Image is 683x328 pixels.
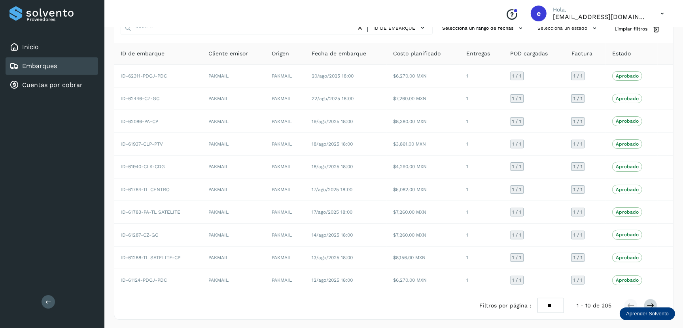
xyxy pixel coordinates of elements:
td: PAKMAIL [202,178,265,201]
td: PAKMAIL [202,201,265,224]
span: POD cargadas [511,49,548,58]
span: 1 / 1 [573,96,583,101]
td: PAKMAIL [265,110,305,133]
p: Aprobado [616,277,639,283]
td: 1 [460,65,504,87]
span: ID-62446-CZ-GC [121,96,159,101]
div: Aprender Solvento [620,307,675,320]
td: 1 [460,87,504,110]
td: PAKMAIL [265,224,305,246]
span: 17/ago/2025 18:00 [312,209,352,215]
span: 1 / 1 [513,278,522,282]
td: $7,260.00 MXN [387,201,460,224]
span: ID de embarque [373,25,415,32]
span: 1 / 1 [513,164,522,169]
span: 1 / 1 [513,210,522,214]
td: PAKMAIL [202,246,265,269]
span: 14/ago/2025 18:00 [312,232,353,238]
span: 1 / 1 [573,74,583,78]
td: 1 [460,155,504,178]
span: 17/ago/2025 18:00 [312,187,352,192]
td: PAKMAIL [202,87,265,110]
td: 1 [460,224,504,246]
p: Aprobado [616,73,639,79]
td: $6,270.00 MXN [387,65,460,87]
td: PAKMAIL [202,155,265,178]
td: PAKMAIL [265,87,305,110]
span: 18/ago/2025 18:00 [312,141,353,147]
span: Estado [612,49,631,58]
span: Filtros por página : [479,301,531,310]
td: PAKMAIL [265,133,305,155]
span: Origen [272,49,289,58]
td: PAKMAIL [202,133,265,155]
span: Costo planificado [393,49,441,58]
span: Cliente emisor [208,49,248,58]
span: 1 / 1 [513,74,522,78]
span: 12/ago/2025 18:00 [312,277,353,283]
span: 1 / 1 [573,164,583,169]
td: PAKMAIL [202,269,265,291]
button: ID de embarque [371,22,429,34]
td: $5,082.00 MXN [387,178,460,201]
p: Aprobado [616,255,639,260]
span: 1 / 1 [573,210,583,214]
p: Aprobado [616,232,639,237]
span: 1 / 1 [513,96,522,101]
p: Aprender Solvento [626,311,669,317]
span: Factura [571,49,592,58]
p: Aprobado [616,187,639,192]
td: $7,260.00 MXN [387,87,460,110]
a: Cuentas por cobrar [22,81,83,89]
p: Aprobado [616,141,639,147]
td: $7,260.00 MXN [387,224,460,246]
td: PAKMAIL [265,269,305,291]
button: Limpiar filtros [608,22,667,36]
span: ID-62311-PDCJ-PDC [121,73,167,79]
span: 1 / 1 [573,278,583,282]
span: 19/ago/2025 18:00 [312,119,353,124]
td: PAKMAIL [265,246,305,269]
span: 1 / 1 [573,142,583,146]
span: 1 / 1 [513,233,522,237]
div: Embarques [6,57,98,75]
td: PAKMAIL [265,178,305,201]
td: 1 [460,269,504,291]
td: $8,156.00 MXN [387,246,460,269]
span: 18/ago/2025 18:00 [312,164,353,169]
td: $4,290.00 MXN [387,155,460,178]
span: ID-62086-PA-CP [121,119,158,124]
a: Inicio [22,43,39,51]
span: 1 / 1 [573,187,583,192]
span: 1 / 1 [513,142,522,146]
span: ID de embarque [121,49,165,58]
span: 1 / 1 [573,233,583,237]
td: PAKMAIL [202,224,265,246]
td: 1 [460,178,504,201]
span: ID-61124-PDCJ-PDC [121,277,167,283]
span: ID-61287-CZ-GC [121,232,158,238]
p: Aprobado [616,96,639,101]
span: ID-61940-CLK-CDG [121,164,165,169]
p: Aprobado [616,209,639,215]
p: ebenezer5009@gmail.com [553,13,648,21]
p: Proveedores [26,17,95,22]
td: PAKMAIL [202,65,265,87]
span: ID-61937-CLP-PTV [121,141,163,147]
div: Cuentas por cobrar [6,76,98,94]
span: Limpiar filtros [615,25,647,32]
span: 1 / 1 [573,119,583,124]
span: ID-61783-PA-TL SATELITE [121,209,180,215]
p: Aprobado [616,164,639,169]
td: PAKMAIL [265,155,305,178]
td: 1 [460,201,504,224]
span: ID-61288-TL SATELITE-CP [121,255,180,260]
p: Aprobado [616,118,639,124]
span: 1 / 1 [513,119,522,124]
a: Embarques [22,62,57,70]
span: 13/ago/2025 18:00 [312,255,353,260]
p: Hola, [553,6,648,13]
td: $8,380.00 MXN [387,110,460,133]
span: Entregas [466,49,490,58]
div: Inicio [6,38,98,56]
